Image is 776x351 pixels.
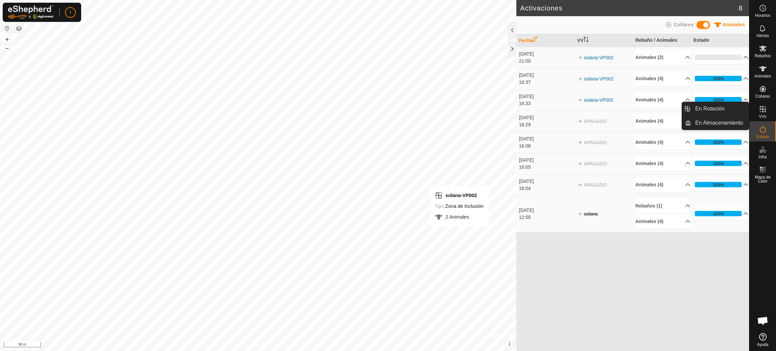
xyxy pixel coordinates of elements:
div: 100% [713,75,724,82]
span: Animales [754,74,771,78]
div: 16:29 [519,121,574,128]
p-accordion-header: Animales (4) [635,214,690,229]
span: Estado [756,135,769,139]
img: arrow [577,140,583,145]
div: 100% [695,97,742,102]
div: 100% [713,97,724,103]
li: En Almacenamiento [682,116,749,130]
div: [DATE] [519,135,574,142]
p-accordion-header: 100% [693,93,748,106]
div: 16:33 [519,100,574,107]
li: En Rotación [682,102,749,116]
p-accordion-header: Animales (4) [635,135,690,150]
div: 100% [713,160,724,167]
span: I [70,9,71,16]
span: VVs [759,115,766,119]
span: APAGADO [584,161,607,166]
span: i [509,341,510,347]
span: En Almacenamiento [695,119,743,127]
p-accordion-header: Animales (4) [635,156,690,171]
p-accordion-header: Rebaños (1) [635,198,690,214]
img: arrow [577,182,583,188]
p-accordion-header: 100% [693,157,748,170]
div: 21:00 [519,58,574,65]
div: 16:06 [519,142,574,150]
p-accordion-header: 100% [693,178,748,191]
span: 8 [739,3,742,13]
th: Rebaño / Animales [633,34,691,47]
div: 100% [713,182,724,188]
div: solana-VP002 [434,191,483,199]
span: Ayuda [757,343,769,347]
p-accordion-header: Animales (4) [635,114,690,129]
p-accordion-header: 100% [693,72,748,85]
span: APAGADO [584,182,607,188]
span: Alertas [756,34,769,38]
span: APAGADO [584,119,607,124]
img: arrow [577,211,583,217]
a: solana-VP002 [584,97,614,103]
div: [DATE] [519,51,574,58]
div: 16:05 [519,164,574,171]
span: En Rotación [695,105,724,113]
div: Zona de Inclusión [434,202,483,210]
img: arrow [577,161,583,166]
a: solana-VP002 [584,55,614,60]
div: Chat abierto [753,311,773,331]
button: Restablecer Mapa [3,24,11,32]
a: En Almacenamiento [691,116,749,130]
a: Ayuda [749,330,776,349]
a: Política de Privacidad [223,342,262,348]
span: Infra [758,155,767,159]
label: Tipo: [434,203,445,209]
button: – [3,44,11,52]
s: solana [584,211,598,217]
a: solana-VP002 [584,76,614,82]
th: Fecha [516,34,575,47]
button: i [506,341,513,348]
div: [DATE] [519,157,574,164]
div: 16:04 [519,185,574,192]
p-accordion-header: Animales (4) [635,71,690,86]
span: Horarios [755,13,770,18]
div: 100% [695,211,742,216]
div: 100% [695,182,742,187]
a: En Rotación [691,102,749,116]
h2: Activaciones [520,4,739,12]
div: 0% [695,55,742,60]
span: Animales [723,22,745,27]
div: [DATE] [519,207,574,214]
p-accordion-header: 100% [693,207,748,220]
p-sorticon: Activar para ordenar [583,38,589,43]
p-accordion-header: 0% [693,51,748,64]
p-accordion-header: Animales (2) [635,50,690,65]
div: [DATE] [519,178,574,185]
img: arrow [577,119,583,124]
div: 2 Animales [434,213,483,221]
span: Rebaños [754,54,771,58]
button: Capas del Mapa [15,25,23,33]
div: 100% [713,139,724,146]
span: APAGADO [584,140,607,145]
div: 100% [713,211,724,217]
div: 100% [695,76,742,81]
div: [DATE] [519,93,574,100]
img: arrow [577,55,583,60]
div: 16:37 [519,79,574,86]
div: [DATE] [519,72,574,79]
img: arrow [577,97,583,103]
img: arrow [577,76,583,82]
span: Collares [755,94,770,98]
th: VV [575,34,633,47]
div: 100% [695,139,742,145]
div: [DATE] [519,114,574,121]
th: Estado [691,34,749,47]
p-sorticon: Activar para ordenar [532,38,538,43]
div: 12:55 [519,214,574,221]
img: Logo Gallagher [8,5,54,19]
p-accordion-header: 100% [693,135,748,149]
a: Contáctenos [270,342,293,348]
p-accordion-header: Animales (4) [635,177,690,192]
span: Collares [674,22,693,27]
div: 100% [695,161,742,166]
